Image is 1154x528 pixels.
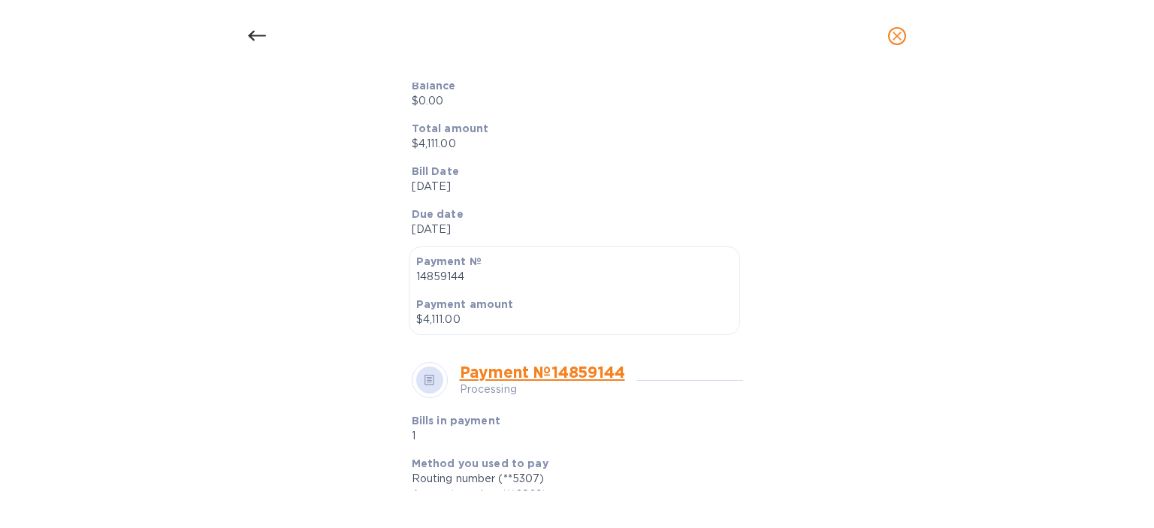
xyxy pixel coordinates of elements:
[412,415,500,427] b: Bills in payment
[412,208,464,220] b: Due date
[416,269,733,285] p: 14859144
[412,136,731,152] p: $4,111.00
[416,255,482,267] b: Payment №
[412,80,456,92] b: Balance
[460,363,625,382] a: Payment № 14859144
[412,457,548,469] b: Method you used to pay
[412,222,731,237] p: [DATE]
[412,93,731,109] p: $0.00
[879,18,915,54] button: close
[460,382,625,397] p: Processing
[412,471,731,487] div: Routing number (**5307)
[416,298,514,310] b: Payment amount
[412,179,731,195] p: [DATE]
[412,165,459,177] b: Bill Date
[416,312,733,327] p: $4,111.00
[412,122,489,134] b: Total amount
[412,487,731,502] div: Account number (**6869)
[412,428,624,444] p: 1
